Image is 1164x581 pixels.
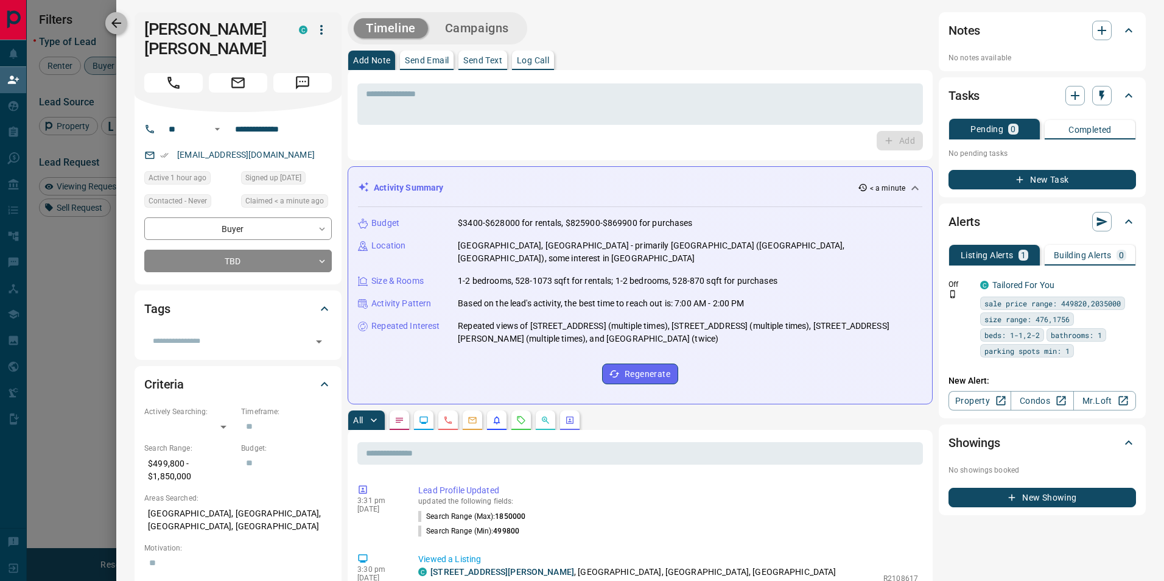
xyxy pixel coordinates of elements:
p: Repeated views of [STREET_ADDRESS] (multiple times), [STREET_ADDRESS] (multiple times), [STREET_A... [458,320,922,345]
div: Tue Oct 07 2025 [241,171,332,188]
button: New Task [948,170,1136,189]
p: 3:31 pm [357,496,400,505]
svg: Listing Alerts [492,415,502,425]
span: beds: 1-1,2-2 [984,329,1040,341]
p: Location [371,239,405,252]
button: Campaigns [433,18,521,38]
p: No showings booked [948,465,1136,476]
p: Viewed a Listing [418,553,918,566]
p: Budget: [241,443,332,454]
p: Send Email [405,56,449,65]
svg: Lead Browsing Activity [419,415,429,425]
h2: Tags [144,299,170,319]
div: TBD [144,250,332,272]
h2: Showings [948,433,1000,452]
svg: Opportunities [541,415,550,425]
p: Log Call [517,56,549,65]
span: Call [144,73,203,93]
p: $3400-$628000 for rentals, $825900-$869900 for purchases [458,217,692,230]
span: Active 1 hour ago [149,172,206,184]
p: Lead Profile Updated [418,484,918,497]
svg: Emails [468,415,477,425]
p: Pending [970,125,1003,133]
span: Claimed < a minute ago [245,195,324,207]
p: 0 [1011,125,1015,133]
svg: Requests [516,415,526,425]
p: Search Range (Max) : [418,511,525,522]
div: condos.ca [418,568,427,576]
div: Alerts [948,207,1136,236]
div: condos.ca [980,281,989,289]
a: [STREET_ADDRESS][PERSON_NAME] [430,567,574,577]
div: Buyer [144,217,332,240]
p: Actively Searching: [144,406,235,417]
p: No pending tasks [948,144,1136,163]
p: Add Note [353,56,390,65]
p: Search Range (Min) : [418,526,519,537]
div: Criteria [144,370,332,399]
span: Message [273,73,332,93]
div: Tags [144,294,332,323]
div: Notes [948,16,1136,45]
p: [GEOGRAPHIC_DATA], [GEOGRAPHIC_DATA] - primarily [GEOGRAPHIC_DATA] ([GEOGRAPHIC_DATA], [GEOGRAPHI... [458,239,922,265]
svg: Email Verified [160,151,169,160]
span: sale price range: 449820,2035000 [984,297,1121,309]
h2: Notes [948,21,980,40]
p: Building Alerts [1054,251,1112,259]
p: Areas Searched: [144,493,332,504]
p: 1-2 bedrooms, 528-1073 sqft for rentals; 1-2 bedrooms, 528-870 sqft for purchases [458,275,777,287]
p: [DATE] [357,505,400,513]
p: Listing Alerts [961,251,1014,259]
span: bathrooms: 1 [1051,329,1102,341]
p: 0 [1119,251,1124,259]
p: < a minute [870,183,905,194]
button: Regenerate [602,364,678,384]
a: Mr.Loft [1073,391,1136,410]
span: 499800 [493,527,519,535]
p: New Alert: [948,375,1136,387]
svg: Calls [443,415,453,425]
span: Email [209,73,267,93]
p: Repeated Interest [371,320,440,333]
svg: Push Notification Only [948,290,957,298]
button: Timeline [354,18,428,38]
a: [EMAIL_ADDRESS][DOMAIN_NAME] [177,150,315,160]
span: Contacted - Never [149,195,207,207]
svg: Agent Actions [565,415,575,425]
h2: Tasks [948,86,980,105]
div: Activity Summary< a minute [358,177,922,199]
p: 3:30 pm [357,565,400,574]
span: 1850000 [495,512,525,521]
p: Send Text [463,56,502,65]
p: $499,800 - $1,850,000 [144,454,235,487]
button: New Showing [948,488,1136,507]
p: Timeframe: [241,406,332,417]
p: Size & Rooms [371,275,424,287]
div: Mon Oct 13 2025 [241,194,332,211]
p: Budget [371,217,399,230]
span: size range: 476,1756 [984,313,1070,325]
div: Tasks [948,81,1136,110]
h2: Criteria [144,375,184,394]
button: Open [210,122,225,136]
a: Property [948,391,1011,410]
span: Signed up [DATE] [245,172,301,184]
p: No notes available [948,52,1136,63]
p: updated the following fields: [418,497,918,505]
a: Tailored For You [992,280,1054,290]
a: Condos [1011,391,1073,410]
p: Motivation: [144,543,332,554]
h1: [PERSON_NAME] [PERSON_NAME] [144,19,281,58]
p: Off [948,279,973,290]
p: All [353,416,363,424]
p: Completed [1068,125,1112,134]
p: , [GEOGRAPHIC_DATA], [GEOGRAPHIC_DATA], [GEOGRAPHIC_DATA] [430,566,836,579]
p: Activity Summary [374,181,443,194]
p: Activity Pattern [371,297,431,310]
div: Mon Oct 13 2025 [144,171,235,188]
p: Based on the lead's activity, the best time to reach out is: 7:00 AM - 2:00 PM [458,297,744,310]
p: Search Range: [144,443,235,454]
p: [GEOGRAPHIC_DATA], [GEOGRAPHIC_DATA], [GEOGRAPHIC_DATA], [GEOGRAPHIC_DATA] [144,504,332,537]
div: condos.ca [299,26,307,34]
span: parking spots min: 1 [984,345,1070,357]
